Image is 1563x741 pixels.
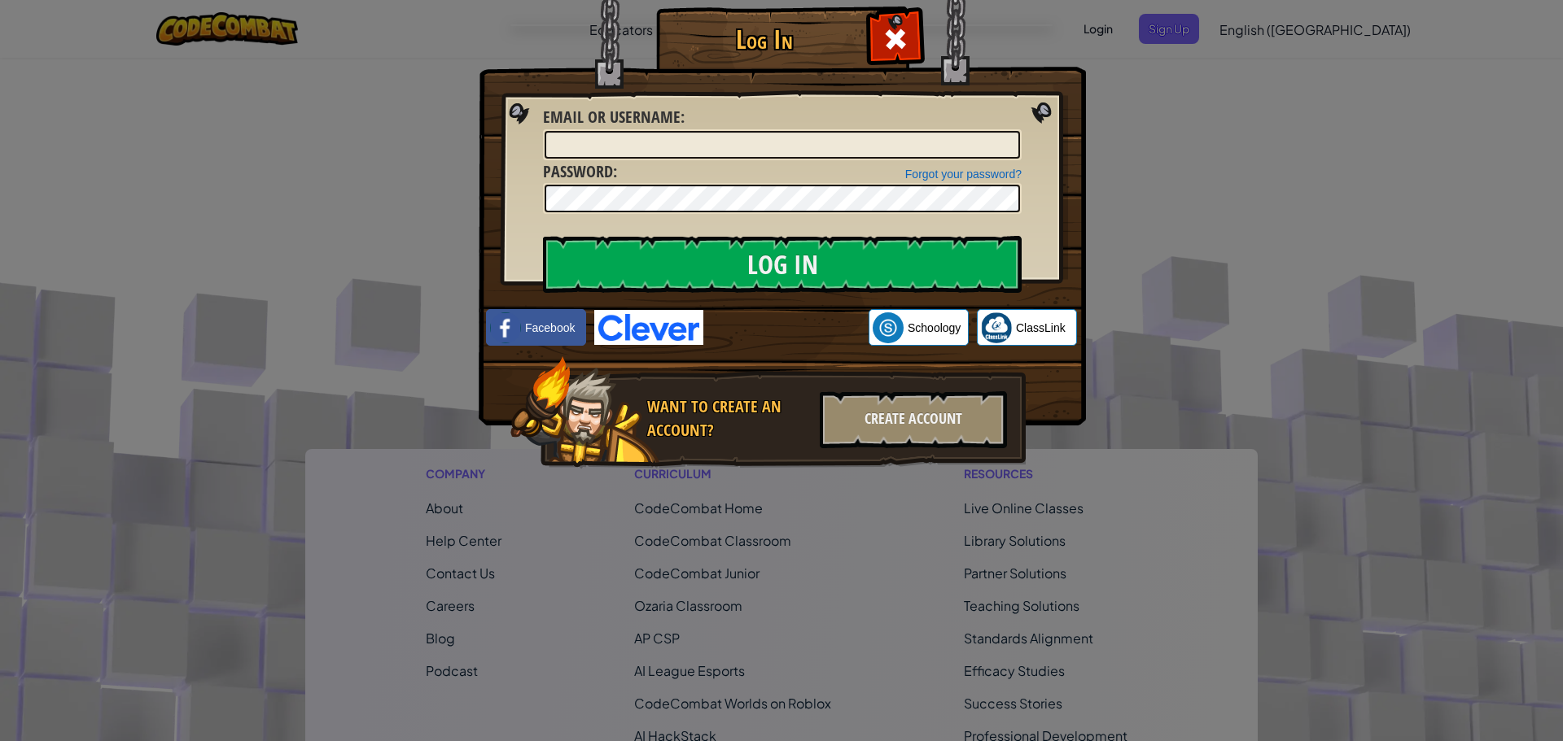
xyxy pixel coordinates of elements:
a: Forgot your password? [905,168,1022,181]
div: Create Account [820,391,1007,448]
img: schoology.png [873,312,904,343]
h1: Log In [660,25,868,54]
img: classlink-logo-small.png [981,312,1012,343]
input: Log In [543,236,1022,293]
img: clever-logo-blue.png [594,310,703,345]
span: Password [543,160,613,182]
iframe: Sign in with Google Button [703,310,869,346]
span: Schoology [908,320,961,336]
span: Facebook [525,320,575,336]
span: Email or Username [543,106,681,128]
div: Want to create an account? [647,395,810,442]
label: : [543,160,617,184]
label: : [543,106,685,129]
span: ClassLink [1016,320,1066,336]
img: facebook_small.png [490,312,521,343]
